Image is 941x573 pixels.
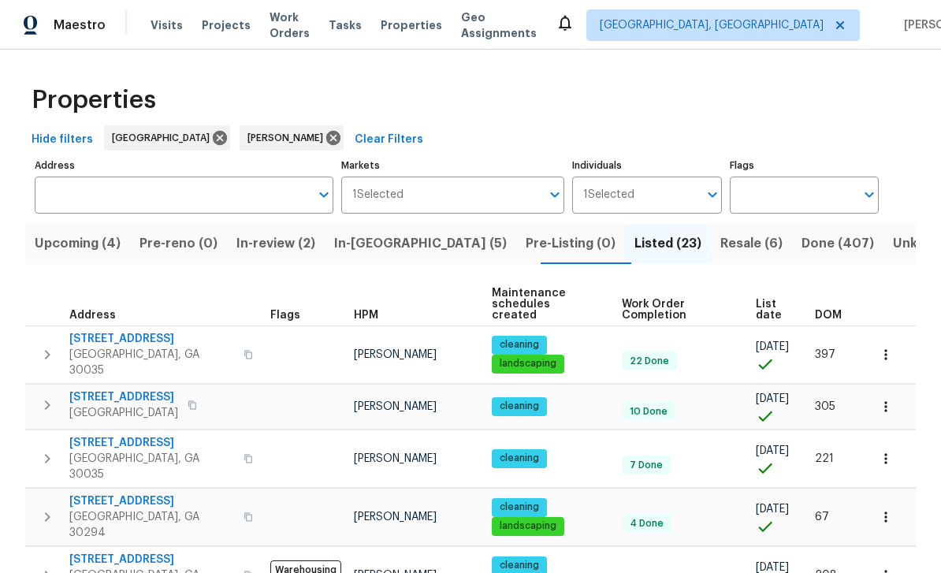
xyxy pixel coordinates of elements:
span: Pre-Listing (0) [526,233,616,255]
span: [STREET_ADDRESS] [69,331,234,347]
span: [STREET_ADDRESS] [69,552,234,567]
span: [GEOGRAPHIC_DATA], [GEOGRAPHIC_DATA] [600,17,824,33]
span: List date [756,299,788,321]
span: [GEOGRAPHIC_DATA], GA 30294 [69,509,234,541]
button: Clear Filters [348,125,430,154]
span: cleaning [493,338,545,352]
label: Address [35,161,333,170]
span: Address [69,310,116,321]
span: [DATE] [756,393,789,404]
span: Work Order Completion [622,299,730,321]
span: Hide filters [32,130,93,150]
span: Work Orders [270,9,310,41]
span: [PERSON_NAME] [354,401,437,412]
span: In-review (2) [236,233,315,255]
span: [STREET_ADDRESS] [69,435,234,451]
span: 221 [815,453,834,464]
span: landscaping [493,519,563,533]
span: [PERSON_NAME] [354,453,437,464]
span: 1 Selected [352,188,404,202]
span: Maintenance schedules created [492,288,595,321]
span: 7 Done [623,459,669,472]
button: Open [313,184,335,206]
span: landscaping [493,357,563,370]
span: Properties [32,92,156,108]
span: cleaning [493,500,545,514]
button: Open [701,184,723,206]
span: In-[GEOGRAPHIC_DATA] (5) [334,233,507,255]
button: Open [858,184,880,206]
div: [PERSON_NAME] [240,125,344,151]
span: Tasks [329,20,362,31]
span: Resale (6) [720,233,783,255]
span: Maestro [54,17,106,33]
span: [DATE] [756,445,789,456]
span: [DATE] [756,504,789,515]
span: 67 [815,512,829,523]
span: Properties [381,17,442,33]
span: 397 [815,349,835,360]
span: DOM [815,310,842,321]
span: Upcoming (4) [35,233,121,255]
span: Clear Filters [355,130,423,150]
span: cleaning [493,452,545,465]
span: Visits [151,17,183,33]
span: 305 [815,401,835,412]
label: Markets [341,161,565,170]
button: Hide filters [25,125,99,154]
span: [PERSON_NAME] [354,512,437,523]
span: [GEOGRAPHIC_DATA] [69,405,178,421]
span: 22 Done [623,355,675,368]
span: Geo Assignments [461,9,537,41]
span: 4 Done [623,517,670,530]
span: cleaning [493,400,545,413]
span: [STREET_ADDRESS] [69,389,178,405]
span: [DATE] [756,562,789,573]
span: Projects [202,17,251,33]
span: [PERSON_NAME] [354,349,437,360]
span: HPM [354,310,378,321]
span: 1 Selected [583,188,634,202]
span: Pre-reno (0) [139,233,218,255]
span: Done (407) [802,233,874,255]
button: Open [544,184,566,206]
span: [GEOGRAPHIC_DATA], GA 30035 [69,347,234,378]
label: Individuals [572,161,721,170]
span: [GEOGRAPHIC_DATA] [112,130,216,146]
span: Flags [270,310,300,321]
span: [PERSON_NAME] [247,130,329,146]
div: [GEOGRAPHIC_DATA] [104,125,230,151]
span: [DATE] [756,341,789,352]
span: [GEOGRAPHIC_DATA], GA 30035 [69,451,234,482]
label: Flags [730,161,879,170]
span: cleaning [493,559,545,572]
span: Listed (23) [634,233,701,255]
span: [STREET_ADDRESS] [69,493,234,509]
span: 10 Done [623,405,674,419]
